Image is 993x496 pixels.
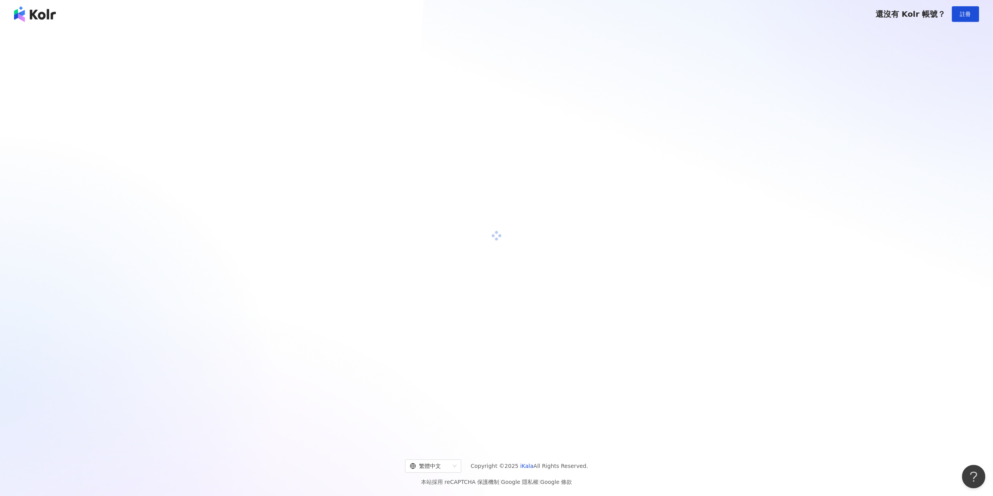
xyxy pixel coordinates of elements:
[538,479,540,485] span: |
[520,463,533,469] a: iKala
[952,6,979,22] button: 註冊
[499,479,501,485] span: |
[501,479,538,485] a: Google 隱私權
[471,461,588,471] span: Copyright © 2025 All Rights Reserved.
[875,9,945,19] span: 還沒有 Kolr 帳號？
[14,6,56,22] img: logo
[540,479,572,485] a: Google 條款
[421,477,572,487] span: 本站採用 reCAPTCHA 保護機制
[962,465,985,488] iframe: Help Scout Beacon - Open
[410,460,449,472] div: 繁體中文
[960,11,971,17] span: 註冊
